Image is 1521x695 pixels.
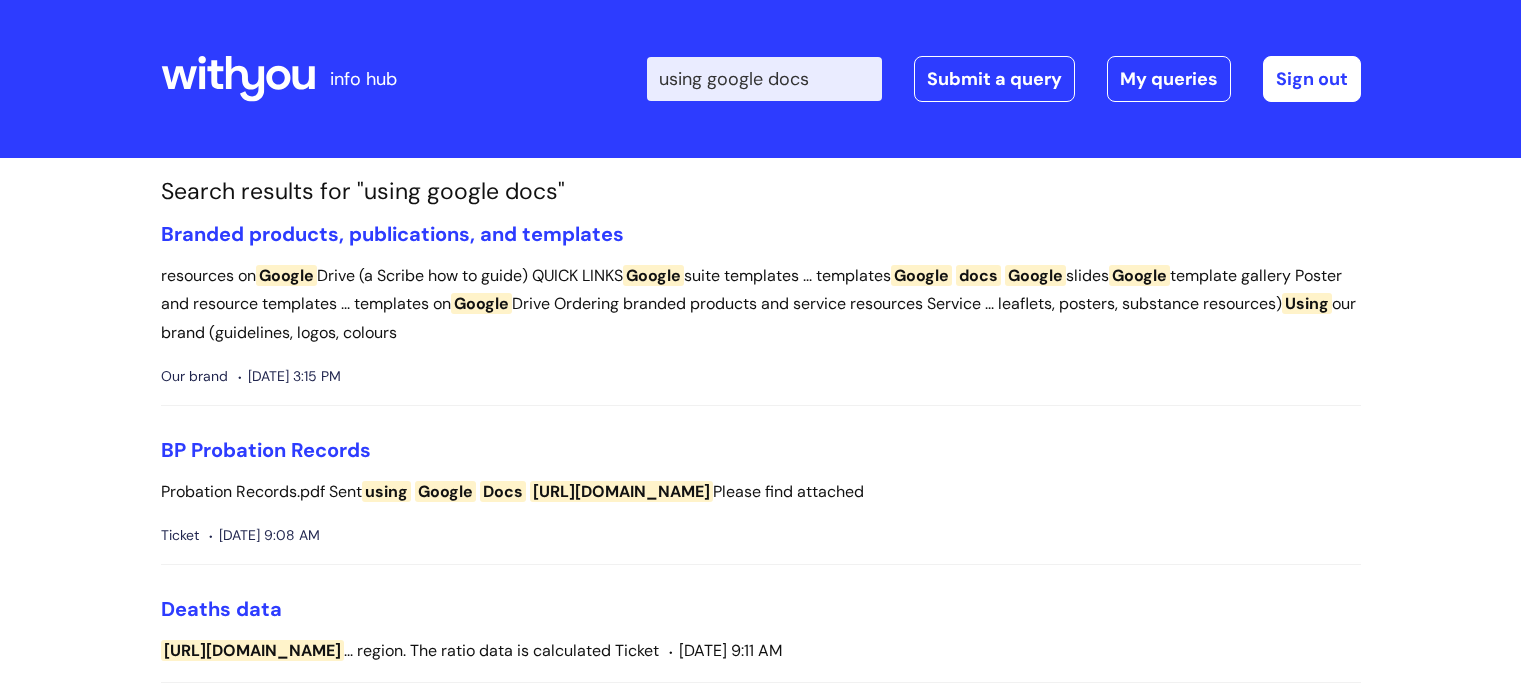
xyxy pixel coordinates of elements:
span: [DATE] 9:08 AM [209,523,320,548]
span: Our brand [161,364,228,389]
p: ... region. The ratio data is calculated [161,637,1361,666]
span: [URL][DOMAIN_NAME] [530,481,713,502]
span: Google [256,265,317,286]
a: Branded products, publications, and templates [161,221,624,247]
span: Google [1005,265,1066,286]
a: Sign out [1263,56,1361,102]
span: Ticket [161,523,199,548]
span: Google [415,481,476,502]
span: [DATE] 3:15 PM [238,364,341,389]
span: Using [1282,293,1332,314]
span: [DATE] 9:11 AM [669,637,782,666]
input: Search [647,57,882,101]
span: Google [451,293,512,314]
span: using [362,481,411,502]
p: Probation Records.pdf Sent Please find attached [161,478,1361,507]
div: | - [647,56,1361,102]
a: Submit a query [914,56,1075,102]
span: [URL][DOMAIN_NAME] [161,640,344,661]
a: Deaths data [161,596,282,622]
a: BP Probation Records [161,437,371,463]
span: Ticket [615,637,659,666]
p: info hub [330,63,397,95]
span: Google [623,265,684,286]
a: My queries [1107,56,1231,102]
span: docs [956,265,1001,286]
p: resources on Drive (a Scribe how to guide) QUICK LINKS suite templates ... templates slides templ... [161,262,1361,348]
span: Google [1109,265,1170,286]
span: Google [891,265,952,286]
h1: Search results for "using google docs" [161,178,1361,206]
span: Docs [480,481,526,502]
